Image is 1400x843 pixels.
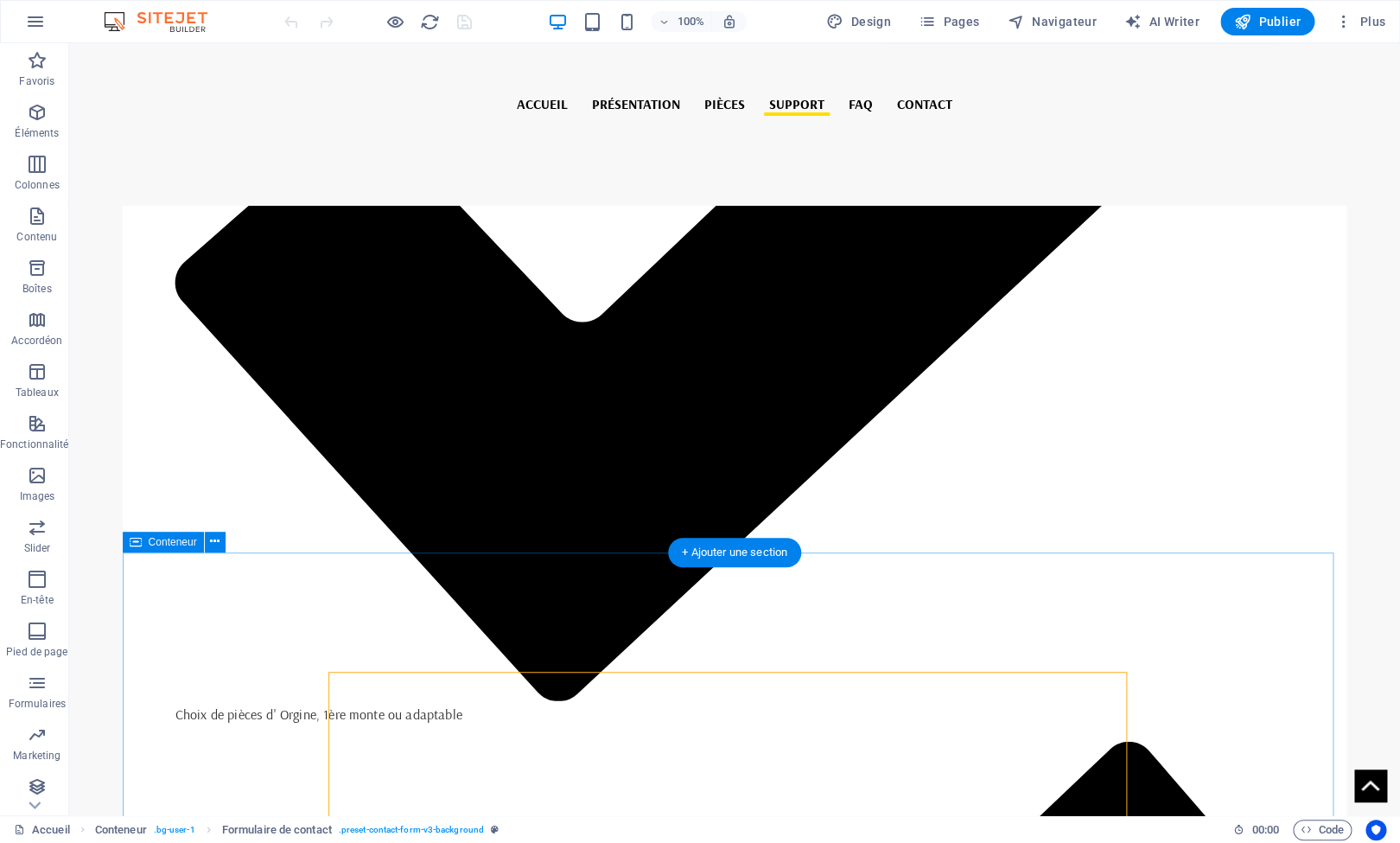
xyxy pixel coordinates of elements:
[19,74,54,88] p: Favoris
[826,13,891,30] span: Design
[21,593,54,607] p: En-tête
[1335,13,1385,30] span: Plus
[491,825,499,834] i: Cet élément est une présélection personnalisable.
[1000,8,1103,35] button: Navigateur
[13,749,60,763] p: Marketing
[819,8,898,35] button: Design
[15,126,59,140] p: Éléments
[339,820,484,840] span: . preset-contact-form-v3-background
[677,11,704,32] h6: 100%
[20,489,55,503] p: Images
[9,697,66,711] p: Formulaires
[722,14,737,29] i: Lors du redimensionnement, ajuster automatiquement le niveau de zoom en fonction de l'appareil sé...
[1007,13,1096,30] span: Navigateur
[385,11,405,32] button: Cliquez ici pour quitter le mode Aperçu et poursuivre l'édition.
[11,334,62,348] p: Accordéon
[1263,823,1266,836] span: :
[14,820,70,840] a: Cliquez pour annuler la sélection. Double-cliquez pour ouvrir Pages.
[1220,8,1314,35] button: Publier
[819,8,898,35] div: Design (Ctrl+Alt+Y)
[1117,8,1206,35] button: AI Writer
[912,8,986,35] button: Pages
[222,820,332,840] span: Cliquez pour sélectionner. Double-cliquez pour modifier.
[1124,13,1200,30] span: AI Writer
[1234,13,1301,30] span: Publier
[1293,820,1352,840] button: Code
[1251,820,1278,840] span: 00 00
[15,178,60,192] p: Colonnes
[16,386,59,399] p: Tableaux
[24,541,51,555] p: Slider
[99,11,229,32] img: Editor Logo
[1365,820,1386,840] button: Usercentrics
[420,12,440,32] i: Actualiser la page
[22,282,52,296] p: Boîtes
[919,13,979,30] span: Pages
[668,538,801,567] div: + Ajouter une section
[651,11,712,32] button: 100%
[6,645,67,659] p: Pied de page
[419,11,440,32] button: reload
[1301,820,1344,840] span: Code
[154,820,195,840] span: . bg-user-1
[16,230,57,244] p: Contenu
[1233,820,1279,840] h6: Durée de la session
[95,820,147,840] span: Cliquez pour sélectionner. Double-cliquez pour modifier.
[1328,8,1392,35] button: Plus
[149,537,197,547] span: Conteneur
[95,820,499,840] nav: breadcrumb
